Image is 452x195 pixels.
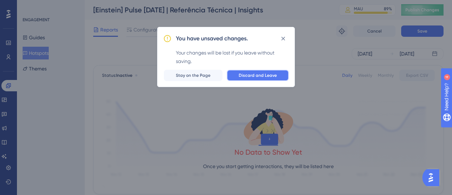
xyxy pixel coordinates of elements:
[176,48,289,65] div: Your changes will be lost if you leave without saving.
[17,2,44,10] span: Need Help?
[49,4,51,9] div: 4
[239,73,277,78] span: Discard and Leave
[176,34,248,43] h2: You have unsaved changes.
[176,73,210,78] span: Stay on the Page
[422,167,444,188] iframe: UserGuiding AI Assistant Launcher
